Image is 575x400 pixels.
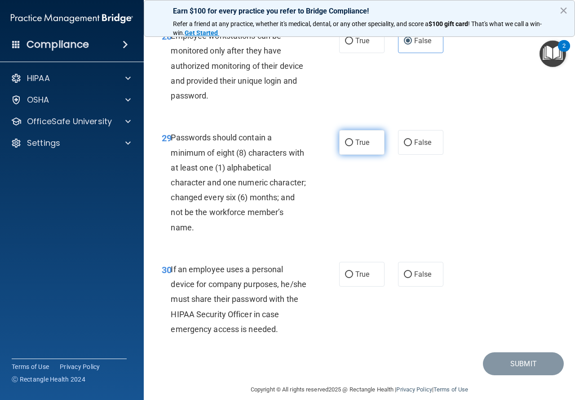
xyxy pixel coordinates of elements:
a: Terms of Use [433,386,468,393]
span: True [355,270,369,279]
span: False [414,270,432,279]
strong: $100 gift card [429,20,468,27]
a: OSHA [11,94,131,105]
span: Passwords should contain a minimum of eight (8) characters with at least one (1) alphabetical cha... [171,133,306,232]
span: If an employee uses a personal device for company purposes, he/she must share their password with... [171,265,306,334]
strong: Get Started [185,29,218,36]
span: ! That's what we call a win-win. [173,20,542,36]
input: False [404,271,412,278]
div: 2 [562,46,566,58]
input: True [345,271,353,278]
span: Employee workstations can be monitored only after they have authorized monitoring of their device... [171,31,303,100]
span: False [414,36,432,45]
span: True [355,138,369,147]
button: Open Resource Center, 2 new notifications [540,40,566,67]
span: True [355,36,369,45]
a: Privacy Policy [60,362,100,371]
span: Refer a friend at any practice, whether it's medical, dental, or any other speciality, and score a [173,20,429,27]
h4: Compliance [27,38,89,51]
input: False [404,38,412,45]
a: Terms of Use [12,362,49,371]
a: Settings [11,138,131,148]
a: OfficeSafe University [11,116,131,127]
input: False [404,139,412,146]
span: False [414,138,432,147]
button: Submit [483,352,564,375]
a: Privacy Policy [396,386,432,393]
img: PMB logo [11,9,133,27]
iframe: Drift Widget Chat Controller [530,338,564,372]
p: Earn $100 for every practice you refer to Bridge Compliance! [173,7,546,15]
p: OfficeSafe University [27,116,112,127]
p: Settings [27,138,60,148]
span: 29 [162,133,172,144]
p: HIPAA [27,73,50,84]
button: Close [559,3,568,18]
span: 30 [162,265,172,275]
p: OSHA [27,94,49,105]
input: True [345,139,353,146]
a: Get Started [185,29,219,36]
span: Ⓒ Rectangle Health 2024 [12,375,85,384]
input: True [345,38,353,45]
a: HIPAA [11,73,131,84]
